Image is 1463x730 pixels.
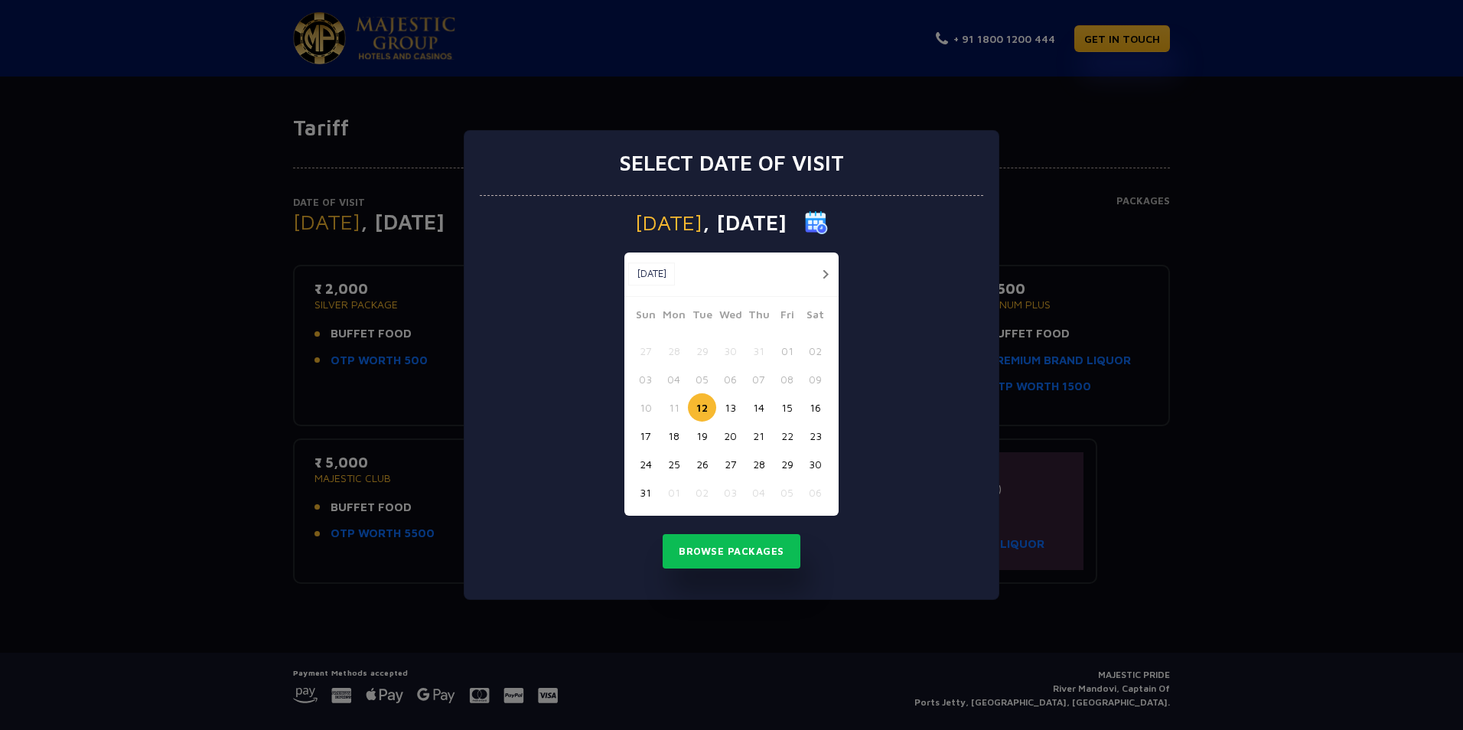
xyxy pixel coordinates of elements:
[619,150,844,176] h3: Select date of visit
[773,393,801,422] button: 15
[745,306,773,328] span: Thu
[631,478,660,507] button: 31
[660,450,688,478] button: 25
[801,306,829,328] span: Sat
[745,450,773,478] button: 28
[716,478,745,507] button: 03
[745,422,773,450] button: 21
[773,337,801,365] button: 01
[801,365,829,393] button: 09
[688,337,716,365] button: 29
[801,337,829,365] button: 02
[688,450,716,478] button: 26
[660,337,688,365] button: 28
[631,393,660,422] button: 10
[631,306,660,328] span: Sun
[631,337,660,365] button: 27
[801,478,829,507] button: 06
[660,393,688,422] button: 11
[660,365,688,393] button: 04
[660,478,688,507] button: 01
[745,337,773,365] button: 31
[631,365,660,393] button: 03
[716,365,745,393] button: 06
[773,478,801,507] button: 05
[635,212,702,233] span: [DATE]
[631,450,660,478] button: 24
[660,422,688,450] button: 18
[716,393,745,422] button: 13
[702,212,787,233] span: , [DATE]
[745,478,773,507] button: 04
[688,393,716,422] button: 12
[688,306,716,328] span: Tue
[688,422,716,450] button: 19
[805,211,828,234] img: calender icon
[773,306,801,328] span: Fri
[663,534,800,569] button: Browse Packages
[716,306,745,328] span: Wed
[628,262,675,285] button: [DATE]
[660,306,688,328] span: Mon
[773,450,801,478] button: 29
[688,365,716,393] button: 05
[716,337,745,365] button: 30
[745,365,773,393] button: 07
[773,422,801,450] button: 22
[631,422,660,450] button: 17
[801,393,829,422] button: 16
[745,393,773,422] button: 14
[801,422,829,450] button: 23
[716,422,745,450] button: 20
[801,450,829,478] button: 30
[773,365,801,393] button: 08
[716,450,745,478] button: 27
[688,478,716,507] button: 02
